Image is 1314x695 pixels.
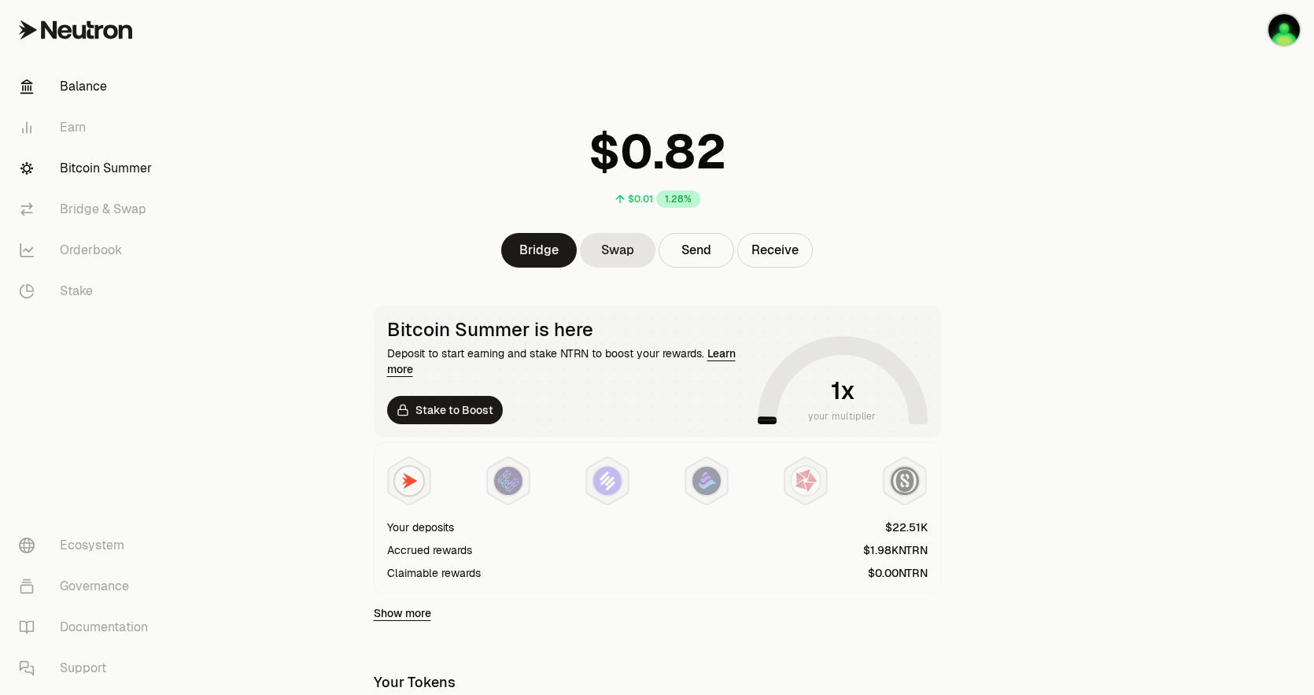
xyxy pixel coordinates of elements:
a: Stake [6,271,170,312]
button: Receive [737,233,813,268]
img: Structured Points [891,467,919,495]
a: Documentation [6,607,170,648]
a: Earn [6,107,170,148]
a: Bridge [501,233,577,268]
div: Your deposits [387,519,454,535]
a: Balance [6,66,170,107]
img: NTRN [395,467,423,495]
div: Deposit to start earning and stake NTRN to boost your rewards. [387,346,751,377]
img: Mars Fragments [792,467,820,495]
a: Bitcoin Summer [6,148,170,189]
a: Swap [580,233,655,268]
span: your multiplier [808,408,877,424]
div: $0.01 [628,193,653,205]
img: EtherFi Points [494,467,522,495]
a: Governance [6,566,170,607]
div: Bitcoin Summer is here [387,319,751,341]
div: Your Tokens [374,671,456,693]
img: Bedrock Diamonds [692,467,721,495]
a: Bridge & Swap [6,189,170,230]
a: Show more [374,605,431,621]
a: Ecosystem [6,525,170,566]
div: 1.28% [656,190,700,208]
a: Stake to Boost [387,396,503,424]
div: Accrued rewards [387,542,472,558]
div: Claimable rewards [387,565,481,581]
img: KO [1268,14,1300,46]
button: Send [659,233,734,268]
a: Support [6,648,170,689]
img: Solv Points [593,467,622,495]
a: Orderbook [6,230,170,271]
